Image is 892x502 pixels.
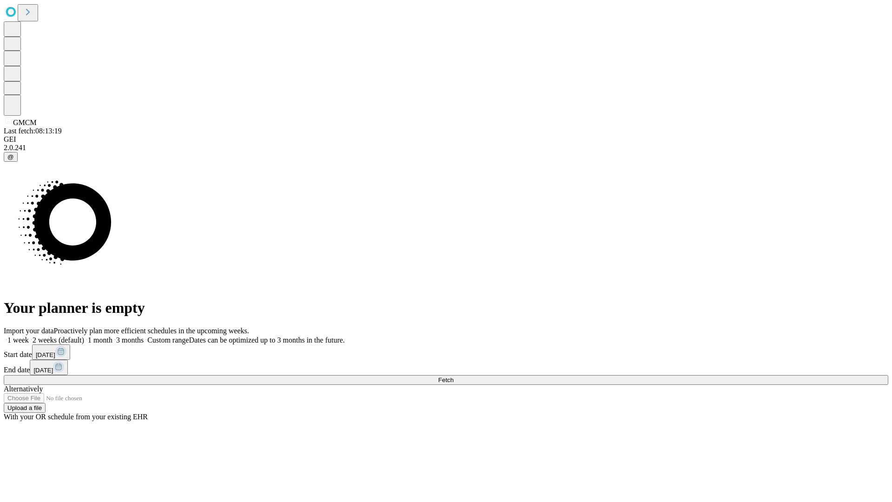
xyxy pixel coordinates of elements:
[147,336,189,344] span: Custom range
[4,299,888,317] h1: Your planner is empty
[33,336,84,344] span: 2 weeks (default)
[4,344,888,360] div: Start date
[4,413,148,421] span: With your OR schedule from your existing EHR
[189,336,345,344] span: Dates can be optimized up to 3 months in the future.
[4,360,888,375] div: End date
[4,144,888,152] div: 2.0.241
[32,344,70,360] button: [DATE]
[116,336,144,344] span: 3 months
[7,336,29,344] span: 1 week
[13,119,37,126] span: GMCM
[4,135,888,144] div: GEI
[4,327,54,335] span: Import your data
[438,376,453,383] span: Fetch
[54,327,249,335] span: Proactively plan more efficient schedules in the upcoming weeks.
[4,375,888,385] button: Fetch
[4,127,62,135] span: Last fetch: 08:13:19
[4,152,18,162] button: @
[7,153,14,160] span: @
[4,403,46,413] button: Upload a file
[33,367,53,374] span: [DATE]
[4,385,43,393] span: Alternatively
[88,336,112,344] span: 1 month
[30,360,68,375] button: [DATE]
[36,351,55,358] span: [DATE]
